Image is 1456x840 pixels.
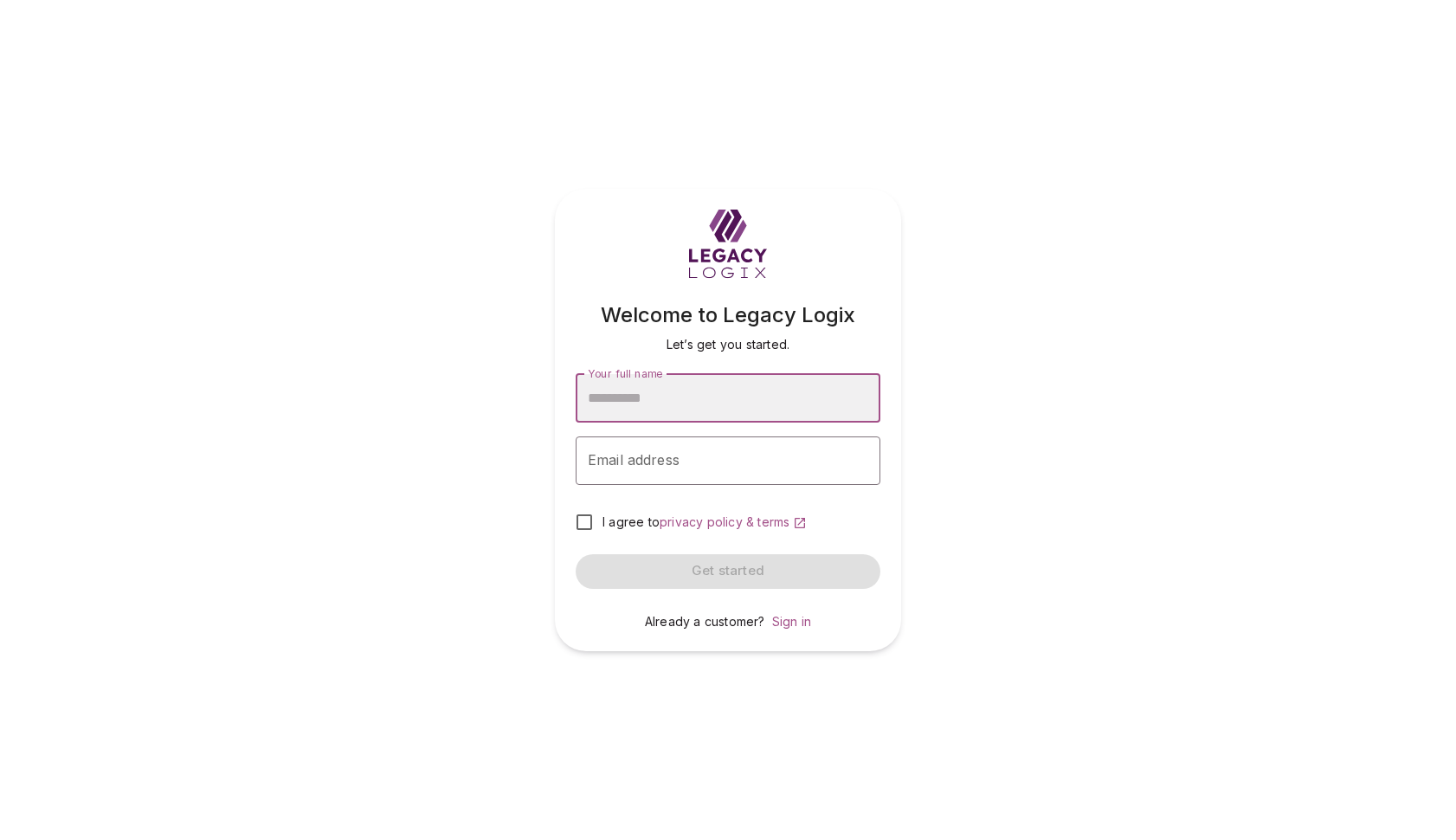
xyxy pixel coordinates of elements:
[601,302,855,327] span: Welcome to Legacy Logix
[772,614,811,629] a: Sign in
[660,514,807,529] a: privacy policy & terms
[588,366,662,379] span: Your full name
[667,337,789,352] span: Let’s get you started.
[660,514,789,529] span: privacy policy & terms
[602,514,660,529] span: I agree to
[645,614,765,629] span: Already a customer?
